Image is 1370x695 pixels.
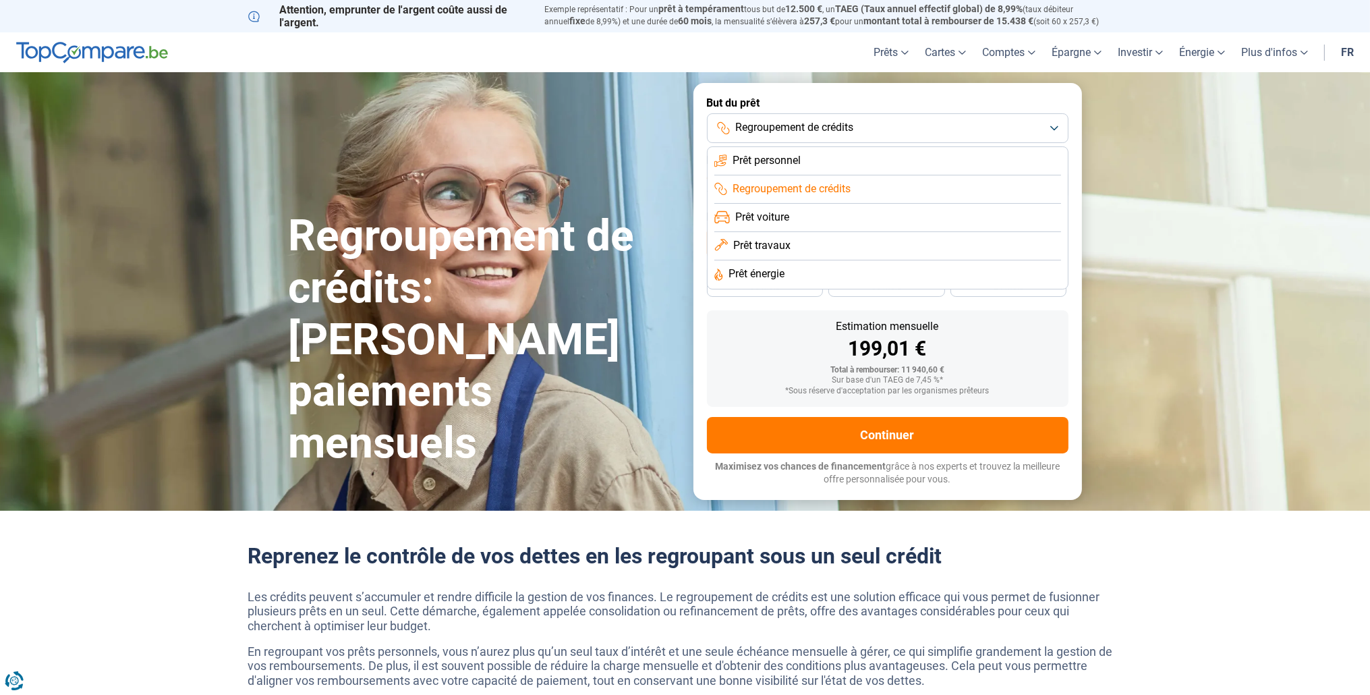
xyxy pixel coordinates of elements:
span: fixe [570,16,586,26]
span: 12.500 € [786,3,823,14]
a: Investir [1110,32,1171,72]
span: Prêt personnel [733,153,801,168]
p: Exemple représentatif : Pour un tous but de , un (taux débiteur annuel de 8,99%) et une durée de ... [545,3,1122,28]
span: montant total à rembourser de 15.438 € [864,16,1034,26]
a: Prêts [865,32,917,72]
a: Cartes [917,32,974,72]
span: 36 mois [750,283,780,291]
p: grâce à nos experts et trouvez la meilleure offre personnalisée pour vous. [707,460,1068,486]
label: But du prêt [707,96,1068,109]
div: *Sous réserve d'acceptation par les organismes prêteurs [718,387,1058,396]
a: Énergie [1171,32,1233,72]
a: Épargne [1044,32,1110,72]
img: TopCompare [16,42,168,63]
div: Estimation mensuelle [718,321,1058,332]
button: Continuer [707,417,1068,453]
a: Comptes [974,32,1044,72]
span: Prêt travaux [733,238,791,253]
div: Total à rembourser: 11 940,60 € [718,366,1058,375]
div: 199,01 € [718,339,1058,359]
a: fr [1333,32,1362,72]
span: TAEG (Taux annuel effectif global) de 8,99% [836,3,1023,14]
button: Regroupement de crédits [707,113,1068,143]
p: Attention, emprunter de l'argent coûte aussi de l'argent. [248,3,529,29]
span: 24 mois [994,283,1023,291]
span: Maximisez vos chances de financement [715,461,886,472]
a: Plus d'infos [1233,32,1316,72]
span: Regroupement de crédits [733,182,851,196]
div: Sur base d'un TAEG de 7,45 %* [718,376,1058,385]
span: Prêt énergie [729,267,784,281]
p: Les crédits peuvent s’accumuler et rendre difficile la gestion de vos finances. Le regroupement d... [248,590,1122,634]
span: 30 mois [872,283,901,291]
p: En regroupant vos prêts personnels, vous n’aurez plus qu’un seul taux d’intérêt et une seule éché... [248,644,1122,688]
h2: Reprenez le contrôle de vos dettes en les regroupant sous un seul crédit [248,543,1122,569]
span: Prêt voiture [735,210,789,225]
h1: Regroupement de crédits: [PERSON_NAME] paiements mensuels [289,211,677,470]
span: 257,3 € [805,16,836,26]
span: 60 mois [679,16,712,26]
span: prêt à tempérament [659,3,745,14]
span: Regroupement de crédits [735,120,853,135]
